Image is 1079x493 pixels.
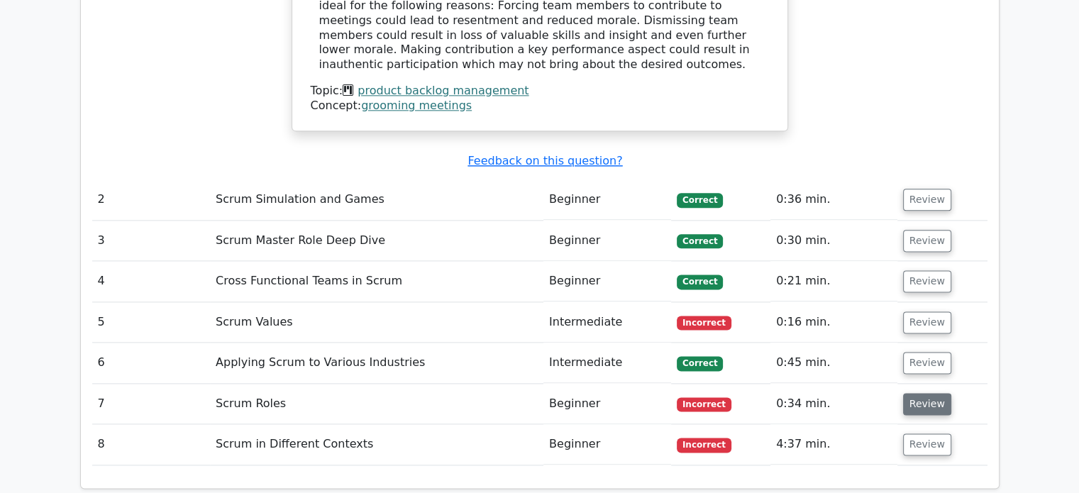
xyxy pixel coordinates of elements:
[210,179,543,220] td: Scrum Simulation and Games
[543,261,671,301] td: Beginner
[677,275,723,289] span: Correct
[903,311,951,333] button: Review
[770,384,897,424] td: 0:34 min.
[770,302,897,343] td: 0:16 min.
[92,179,211,220] td: 2
[903,393,951,415] button: Review
[92,261,211,301] td: 4
[677,356,723,370] span: Correct
[210,302,543,343] td: Scrum Values
[210,424,543,465] td: Scrum in Different Contexts
[92,302,211,343] td: 5
[903,352,951,374] button: Review
[903,270,951,292] button: Review
[92,384,211,424] td: 7
[770,179,897,220] td: 0:36 min.
[770,424,897,465] td: 4:37 min.
[361,99,472,112] a: grooming meetings
[543,424,671,465] td: Beginner
[543,302,671,343] td: Intermediate
[543,221,671,261] td: Beginner
[210,261,543,301] td: Cross Functional Teams in Scrum
[311,84,769,99] div: Topic:
[770,221,897,261] td: 0:30 min.
[543,384,671,424] td: Beginner
[210,221,543,261] td: Scrum Master Role Deep Dive
[467,154,622,167] a: Feedback on this question?
[543,343,671,383] td: Intermediate
[903,433,951,455] button: Review
[543,179,671,220] td: Beginner
[677,316,731,330] span: Incorrect
[92,424,211,465] td: 8
[677,234,723,248] span: Correct
[677,438,731,452] span: Incorrect
[903,230,951,252] button: Review
[210,343,543,383] td: Applying Scrum to Various Industries
[92,221,211,261] td: 3
[677,397,731,411] span: Incorrect
[358,84,529,97] a: product backlog management
[677,193,723,207] span: Correct
[92,343,211,383] td: 6
[770,261,897,301] td: 0:21 min.
[903,189,951,211] button: Review
[311,99,769,113] div: Concept:
[210,384,543,424] td: Scrum Roles
[770,343,897,383] td: 0:45 min.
